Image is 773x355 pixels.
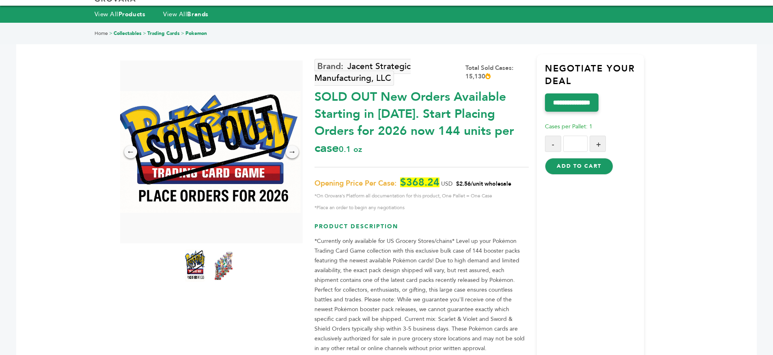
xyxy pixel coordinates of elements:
span: *On Grovara's Platform all documentation for this product, One Pallet = One Case [314,191,529,201]
img: *SOLD OUT* New Orders Available Starting in 2026. Start Placing Orders for 2026 now! 144 units pe... [118,91,301,213]
strong: Brands [187,10,208,18]
span: USD [441,180,452,188]
span: $368.24 [400,177,439,187]
a: View AllProducts [95,10,146,18]
span: > [181,30,184,37]
p: *Currently only available for US Grocery Stores/chains* Level up your Pokémon Trading Card Game c... [314,236,529,353]
img: *SOLD OUT* New Orders Available Starting in 2026. Start Placing Orders for 2026 now! 144 units pe... [185,249,205,282]
a: View AllBrands [163,10,209,18]
a: Pokemon [185,30,207,37]
a: Collectables [114,30,142,37]
div: ← [124,145,137,158]
div: SOLD OUT New Orders Available Starting in [DATE]. Start Placing Orders for 2026 now 144 units per... [314,84,529,157]
span: Cases per Pallet: 1 [545,123,592,130]
span: $2.56/unit wholesale [456,180,511,188]
div: → [286,145,299,158]
a: Home [95,30,108,37]
span: *Place an order to begin any negotiations [314,203,529,212]
h3: Product Description [314,223,529,237]
span: Opening Price Per Case: [314,179,396,188]
img: *SOLD OUT* New Orders Available Starting in 2026. Start Placing Orders for 2026 now! 144 units pe... [213,249,234,282]
span: > [109,30,112,37]
div: Total Sold Cases: 15,130 [465,64,529,81]
h3: Negotiate Your Deal [545,63,644,94]
button: + [590,136,606,152]
button: Add to Cart [545,158,613,174]
span: > [143,30,146,37]
button: - [545,136,561,152]
strong: Products [118,10,145,18]
a: Trading Cards [147,30,180,37]
span: 0.1 oz [339,144,362,155]
a: Jacent Strategic Manufacturing, LLC [314,59,411,86]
